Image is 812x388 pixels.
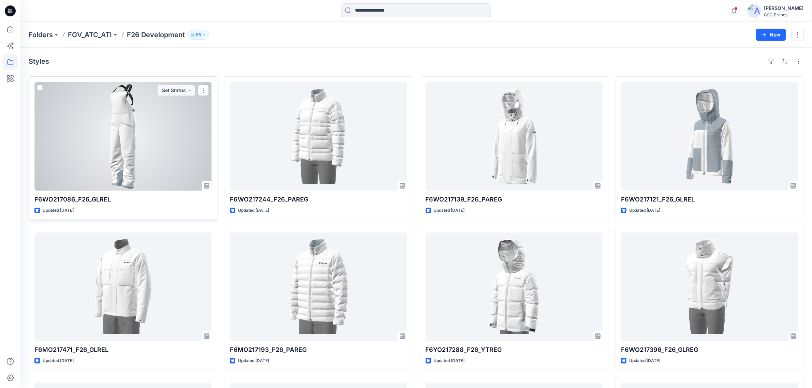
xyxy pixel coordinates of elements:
[426,82,603,191] a: F6WO217139_F26_PAREG
[629,357,660,364] p: Updated [DATE]
[34,82,211,191] a: F6WO217086_F26_GLREL
[43,357,74,364] p: Updated [DATE]
[621,233,798,341] a: F6WO217396_F26_GLREG
[238,207,269,214] p: Updated [DATE]
[629,207,660,214] p: Updated [DATE]
[230,82,407,191] a: F6WO217244_F26_PAREG
[426,195,603,204] p: F6WO217139_F26_PAREG
[764,4,803,12] div: [PERSON_NAME]
[68,30,112,40] a: FGV_ATC_ATI
[621,345,798,355] p: F6WO217396_F26_GLREG
[426,345,603,355] p: F6YO217288_F26_YTREG
[188,30,209,40] button: 55
[230,345,407,355] p: F6MO217193_F26_PAREG
[238,357,269,364] p: Updated [DATE]
[29,30,53,40] a: Folders
[29,57,49,65] h4: Styles
[34,233,211,341] a: F6MO217471_F26_GLREL
[34,195,211,204] p: F6WO217086_F26_GLREL
[748,4,761,18] img: avatar
[127,30,185,40] p: F26 Development
[621,82,798,191] a: F6WO217121_F26_GLREL
[621,195,798,204] p: F6WO217121_F26_GLREL
[230,233,407,341] a: F6MO217193_F26_PAREG
[434,357,465,364] p: Updated [DATE]
[426,233,603,341] a: F6YO217288_F26_YTREG
[43,207,74,214] p: Updated [DATE]
[34,345,211,355] p: F6MO217471_F26_GLREL
[230,195,407,204] p: F6WO217244_F26_PAREG
[764,12,803,17] div: CSC Brands
[196,31,201,39] p: 55
[434,207,465,214] p: Updated [DATE]
[756,29,786,41] button: New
